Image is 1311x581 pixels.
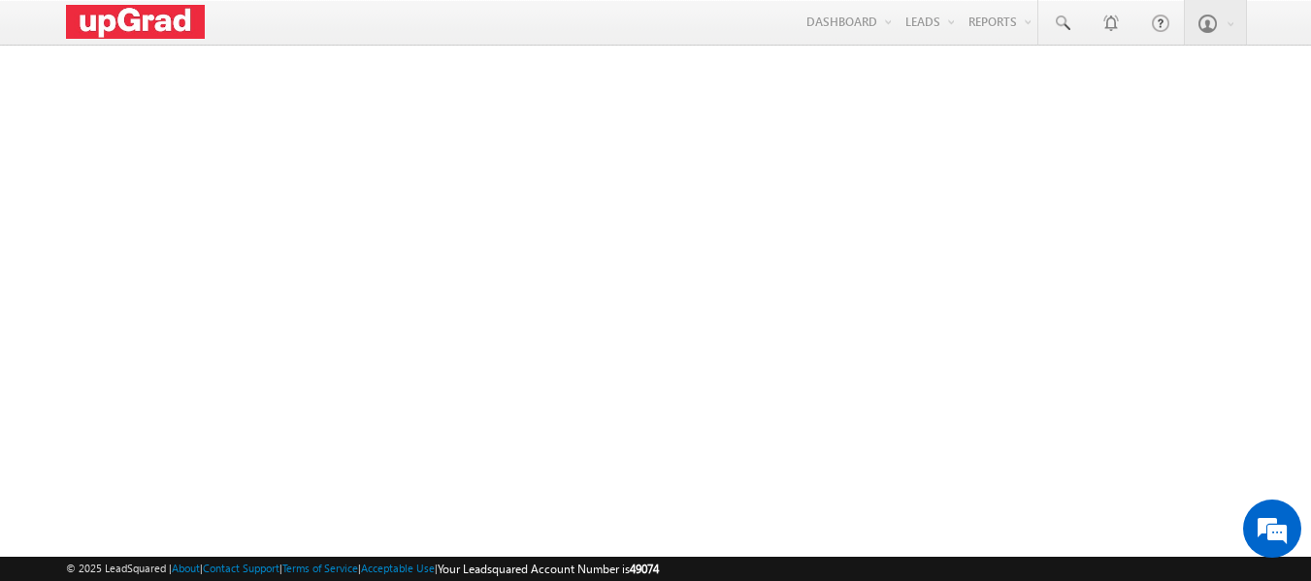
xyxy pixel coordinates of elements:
span: © 2025 LeadSquared | | | | | [66,560,659,578]
span: 49074 [630,562,659,576]
a: Terms of Service [282,562,358,574]
a: Acceptable Use [361,562,435,574]
a: Contact Support [203,562,279,574]
span: Your Leadsquared Account Number is [438,562,659,576]
a: About [172,562,200,574]
img: Custom Logo [66,5,206,39]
